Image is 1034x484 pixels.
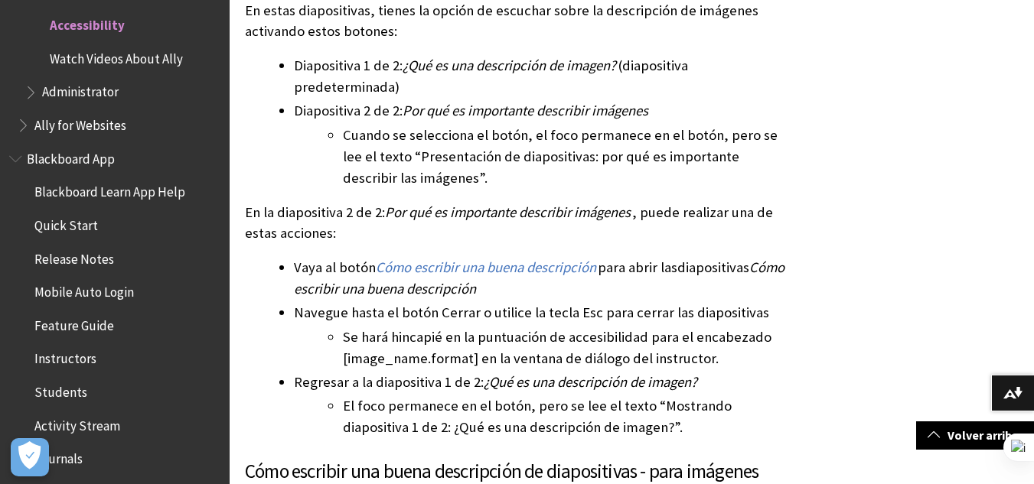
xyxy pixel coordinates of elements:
[245,203,773,241] font: , puede realizar una de estas acciones:
[245,2,758,39] font: En estas diapositivas, tienes la opción de escuchar sobre la descripción de imágenes activando es...
[34,179,185,200] span: Blackboard Learn App Help
[34,112,126,133] span: Ally for Websites
[343,397,732,436] font: El foco permanece en el botón, pero se lee el texto “Mostrando diapositiva 1 de 2: ¿Qué es una de...
[484,373,697,391] font: ¿Qué es una descripción de imagen?
[34,447,83,467] span: Journals
[42,80,119,100] span: Administrator
[34,379,87,400] span: Students
[11,438,49,476] button: Abrir preferencias
[376,258,596,276] font: Cómo escribir una buena descripción
[948,427,1019,443] font: Volver arriba
[50,12,125,33] span: Accessibility
[34,246,114,267] span: Release Notes
[27,146,115,167] span: Blackboard App
[376,258,596,277] a: Cómo escribir una buena descripción
[343,328,771,367] font: Se hará hincapié en la puntuación de accesibilidad para el encabezado [image_name.format] en la v...
[50,46,183,67] span: Watch Videos About Ally
[245,203,385,221] font: En la diapositiva 2 de 2:
[294,373,484,391] font: Regresar a la diapositiva 1 de 2:
[294,258,376,276] font: Vaya al botón
[916,421,1034,450] a: Volver arriba
[403,102,648,119] font: Por qué es importante describir imágenes
[677,258,749,276] font: diapositivas
[598,258,677,276] font: para abrir las
[34,313,114,333] span: Feature Guide
[294,102,403,119] font: Diapositiva 2 de 2:
[245,459,758,483] font: Cómo escribir una buena descripción de diapositivas - para imágenes
[34,213,98,233] span: Quick Start
[294,57,403,74] font: Diapositiva 1 de 2:
[343,126,778,187] font: Cuando se selecciona el botón, el foco permanece en el botón, pero se lee el texto “Presentación ...
[34,413,120,434] span: Activity Stream
[34,346,96,367] span: Instructors
[385,203,631,221] font: Por qué es importante describir imágenes
[34,279,134,300] span: Mobile Auto Login
[294,304,769,321] font: Navegue hasta el botón Cerrar o utilice la tecla Esc para cerrar las diapositivas
[403,57,616,74] font: ¿Qué es una descripción de imagen?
